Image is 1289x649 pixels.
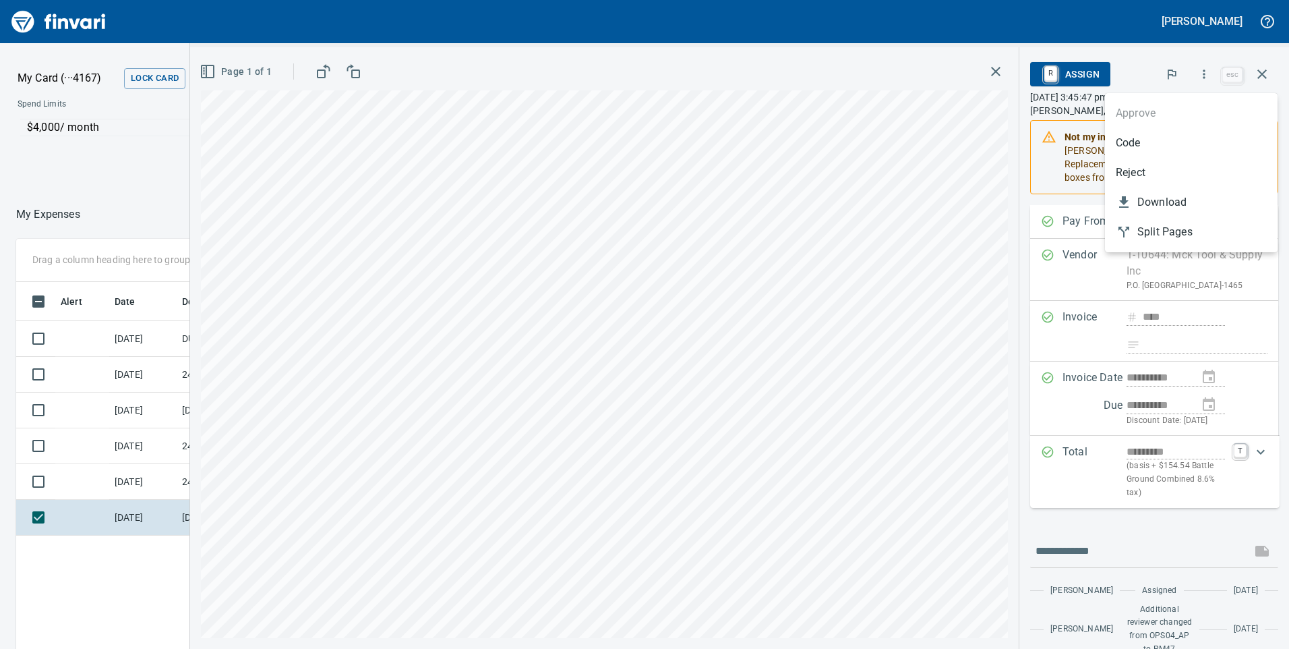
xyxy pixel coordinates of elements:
[1116,165,1267,181] span: Reject
[1105,217,1278,247] li: Split Pages
[1137,194,1267,210] span: Download
[1137,224,1267,240] span: Split Pages
[1116,135,1267,151] span: Code
[1105,188,1278,217] li: Download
